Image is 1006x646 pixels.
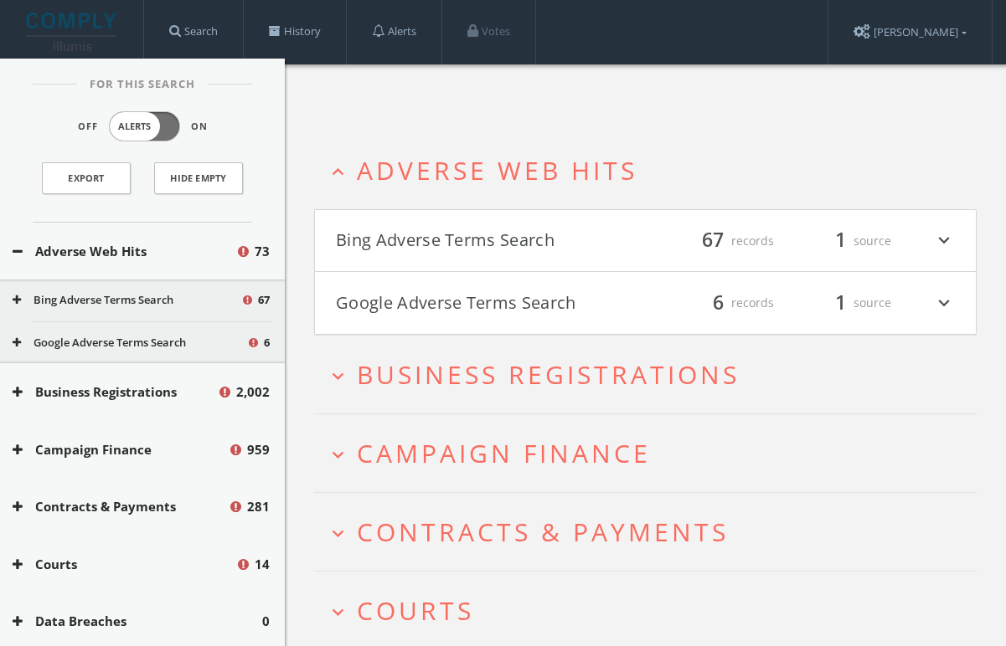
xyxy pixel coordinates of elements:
[255,555,270,574] span: 14
[236,382,270,402] span: 2,002
[13,440,228,459] button: Campaign Finance
[13,292,240,309] button: Bing Adverse Terms Search
[191,120,208,134] span: On
[258,292,270,309] span: 67
[13,555,235,574] button: Courts
[327,522,349,545] i: expand_more
[327,156,977,184] button: expand_lessAdverse Web Hits
[262,612,270,631] span: 0
[247,440,270,459] span: 959
[933,289,955,317] i: expand_more
[13,612,262,631] button: Data Breaches
[327,361,977,388] button: expand_moreBusiness Registrations
[13,497,228,516] button: Contracts & Payments
[357,153,637,187] span: Adverse Web Hits
[357,357,740,392] span: Business Registrations
[327,443,349,466] i: expand_more
[673,227,774,255] div: records
[327,601,349,623] i: expand_more
[154,162,243,194] button: Hide Empty
[828,288,854,317] span: 1
[264,335,270,351] span: 6
[357,593,474,628] span: Courts
[673,289,774,317] div: records
[255,242,270,261] span: 73
[327,439,977,467] button: expand_moreCampaign Finance
[13,382,217,402] button: Business Registrations
[705,288,731,317] span: 6
[327,518,977,546] button: expand_moreContracts & Payments
[694,226,731,255] span: 67
[77,76,208,93] span: For This Search
[357,436,651,470] span: Campaign Finance
[357,515,729,549] span: Contracts & Payments
[791,227,891,255] div: source
[336,227,646,255] button: Bing Adverse Terms Search
[13,335,246,351] button: Google Adverse Terms Search
[791,289,891,317] div: source
[247,497,270,516] span: 281
[828,226,854,255] span: 1
[933,227,955,255] i: expand_more
[26,13,120,51] img: illumis
[42,162,131,194] a: Export
[13,242,235,261] button: Adverse Web Hits
[78,120,98,134] span: Off
[327,161,349,183] i: expand_less
[336,289,646,317] button: Google Adverse Terms Search
[327,365,349,387] i: expand_more
[327,597,977,624] button: expand_moreCourts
